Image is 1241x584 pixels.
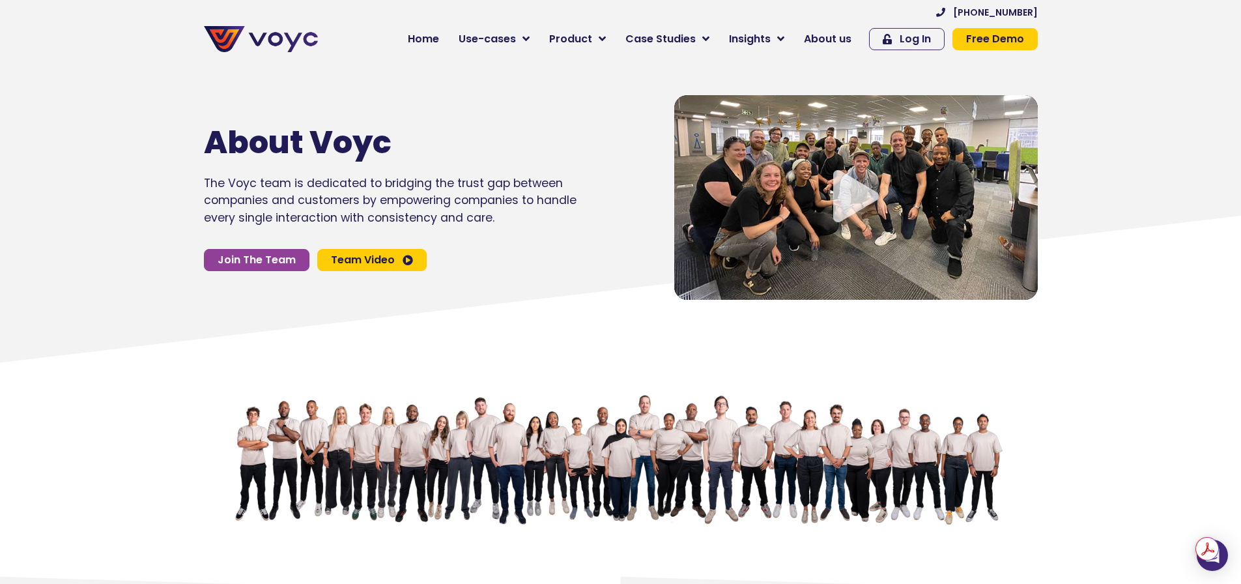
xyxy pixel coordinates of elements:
[900,34,931,44] span: Log In
[804,31,851,47] span: About us
[539,26,616,52] a: Product
[317,249,427,271] a: Team Video
[204,249,309,271] a: Join The Team
[459,31,516,47] span: Use-cases
[398,26,449,52] a: Home
[218,255,296,265] span: Join The Team
[408,31,439,47] span: Home
[549,31,592,47] span: Product
[204,124,537,162] h1: About Voyc
[616,26,719,52] a: Case Studies
[953,8,1038,17] span: [PHONE_NUMBER]
[719,26,794,52] a: Insights
[204,175,577,226] p: The Voyc team is dedicated to bridging the trust gap between companies and customers by empowerin...
[625,31,696,47] span: Case Studies
[830,170,882,224] div: Video play button
[869,28,945,50] a: Log In
[331,255,395,265] span: Team Video
[449,26,539,52] a: Use-cases
[952,28,1038,50] a: Free Demo
[794,26,861,52] a: About us
[729,31,771,47] span: Insights
[966,34,1024,44] span: Free Demo
[204,26,318,52] img: voyc-full-logo
[936,8,1038,17] a: [PHONE_NUMBER]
